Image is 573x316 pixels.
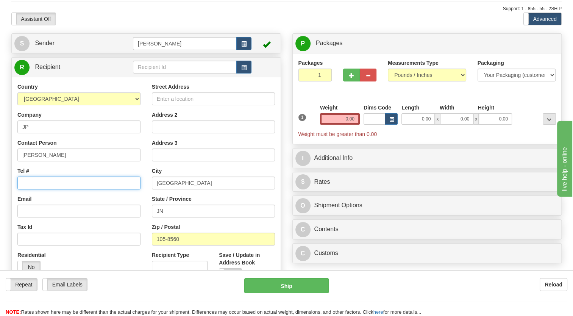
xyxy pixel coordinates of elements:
span: Sender [35,40,55,46]
label: Advanced [524,13,561,25]
input: Enter a location [152,92,275,105]
div: Support: 1 - 855 - 55 - 2SHIP [11,6,562,12]
label: State / Province [152,195,192,203]
a: S Sender [14,36,133,51]
label: No [219,269,242,281]
label: Packaging [478,59,504,67]
label: Height [478,104,495,111]
label: Zip / Postal [152,223,180,231]
label: Measurements Type [388,59,439,67]
a: P Packages [295,36,559,51]
label: Recipient Type [152,251,189,259]
label: Country [17,83,38,91]
span: 1 [298,114,306,121]
a: $Rates [295,174,559,190]
span: O [295,198,311,213]
span: S [14,36,30,51]
span: Packages [316,40,342,46]
label: Company [17,111,42,119]
label: City [152,167,162,175]
label: Address 3 [152,139,178,147]
span: C [295,246,311,261]
label: Packages [298,59,323,67]
span: NOTE: [6,309,21,315]
label: Assistant Off [12,13,56,25]
div: ... [543,113,556,125]
label: Weight [320,104,337,111]
label: Email [17,195,31,203]
a: here [373,309,383,315]
button: Reload [540,278,567,291]
label: No [18,261,40,273]
label: Length [401,104,419,111]
span: C [295,222,311,237]
label: Save / Update in Address Book [219,251,275,266]
input: Recipient Id [133,61,237,74]
label: Email Labels [43,278,87,291]
a: OShipment Options [295,198,559,213]
label: Tax Id [17,223,32,231]
label: Dims Code [364,104,391,111]
label: Address 2 [152,111,178,119]
span: Weight must be greater than 0.00 [298,131,377,137]
span: x [435,113,440,125]
button: Ship [244,278,328,293]
b: Reload [545,282,562,288]
a: CContents [295,222,559,237]
a: IAdditional Info [295,150,559,166]
input: Sender Id [133,37,237,50]
label: Contact Person [17,139,56,147]
span: $ [295,174,311,189]
div: live help - online [6,5,70,14]
label: Residential [17,251,46,259]
label: Street Address [152,83,189,91]
label: Tel # [17,167,29,175]
label: Width [440,104,454,111]
a: R Recipient [14,59,120,75]
span: Recipient [35,64,60,70]
span: P [295,36,311,51]
a: CCustoms [295,246,559,261]
span: R [14,60,30,75]
iframe: chat widget [556,119,572,197]
label: Repeat [6,278,37,291]
span: x [473,113,479,125]
span: I [295,151,311,166]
